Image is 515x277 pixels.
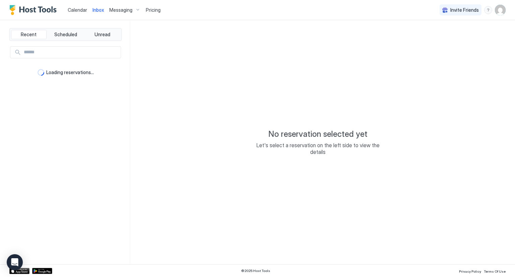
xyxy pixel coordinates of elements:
div: Open Intercom Messenger [7,254,23,270]
a: App Store [9,268,30,274]
span: Terms Of Use [484,269,506,273]
span: No reservation selected yet [268,129,367,139]
a: Google Play Store [32,268,52,274]
span: Loading reservations... [46,69,94,75]
span: Inbox [93,7,104,13]
span: Privacy Policy [459,269,481,273]
span: Pricing [146,7,161,13]
div: tab-group [9,28,122,41]
span: Unread [95,32,110,38]
span: Let's select a reservation on the left side to view the details [251,142,385,155]
button: Recent [11,30,47,39]
div: menu [484,6,492,14]
a: Privacy Policy [459,267,481,274]
button: Scheduled [48,30,83,39]
input: Input Field [21,47,121,58]
a: Calendar [68,6,87,13]
a: Terms Of Use [484,267,506,274]
span: Messaging [109,7,132,13]
a: Host Tools Logo [9,5,60,15]
span: Calendar [68,7,87,13]
span: Invite Friends [450,7,479,13]
button: Unread [84,30,120,39]
span: Scheduled [54,32,77,38]
span: © 2025 Host Tools [241,269,270,273]
span: Recent [21,32,37,38]
a: Inbox [93,6,104,13]
div: User profile [495,5,506,15]
div: loading [38,69,44,76]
